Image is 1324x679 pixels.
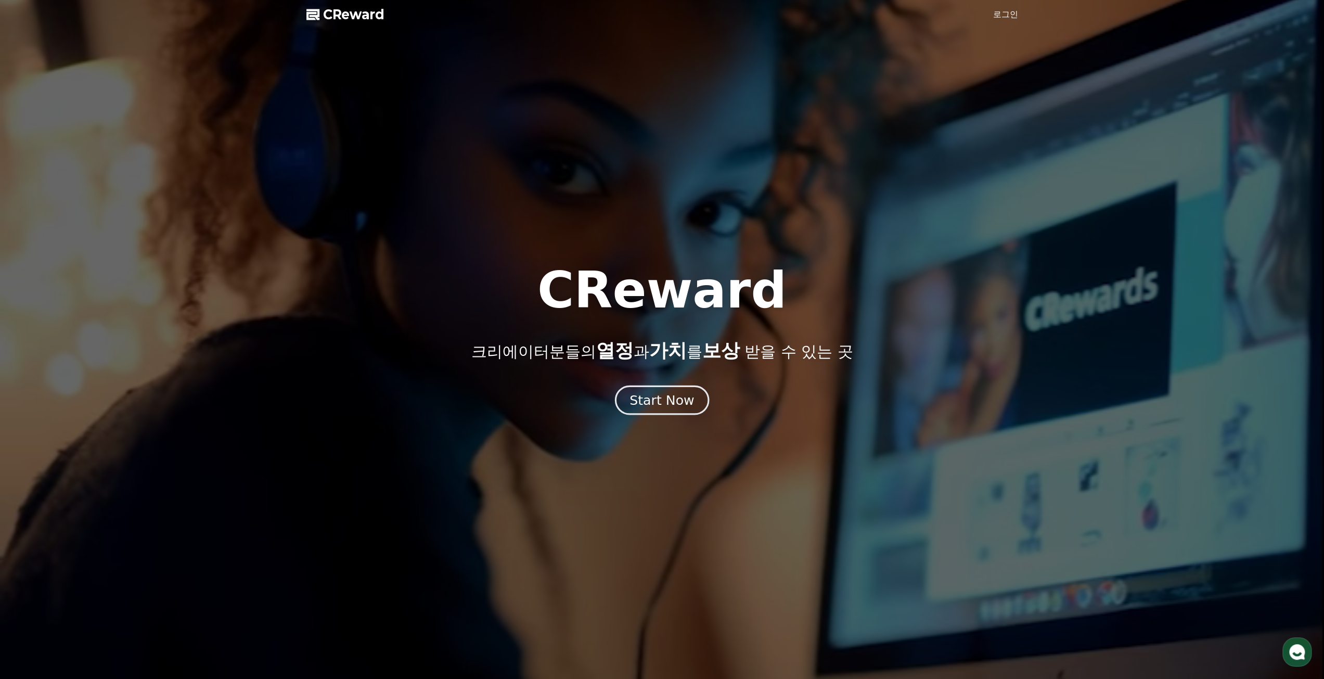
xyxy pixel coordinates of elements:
[306,6,384,23] a: CReward
[649,340,686,361] span: 가치
[33,345,39,354] span: 홈
[702,340,739,361] span: 보상
[596,340,633,361] span: 열정
[537,265,787,315] h1: CReward
[3,330,69,356] a: 홈
[134,330,200,356] a: 설정
[471,340,853,361] p: 크리에이터분들의 과 를 받을 수 있는 곳
[617,396,707,406] a: Start Now
[69,330,134,356] a: 대화
[615,385,709,415] button: Start Now
[993,8,1018,21] a: 로그인
[95,346,108,354] span: 대화
[629,391,694,409] div: Start Now
[323,6,384,23] span: CReward
[161,345,173,354] span: 설정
